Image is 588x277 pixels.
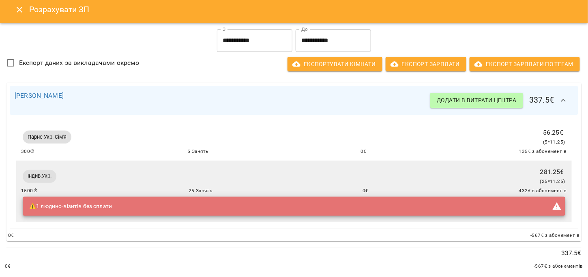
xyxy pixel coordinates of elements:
[534,262,584,271] span: -567 € з абонементів
[29,3,578,16] h6: Розрахувати ЗП
[23,133,71,141] span: Парне Укр. Сім'я
[519,148,567,156] span: 135 € з абонементів
[19,58,139,68] span: Експорт даних за викладачами окремо
[361,148,367,156] span: 0 €
[543,139,565,145] span: ( 5 * 11.25 )
[21,148,35,156] span: 300 ⏱
[23,172,56,180] span: Індив.Укр.
[187,148,208,156] span: 5 Занять
[15,92,64,99] a: [PERSON_NAME]
[540,167,565,177] p: 281.25 €
[294,59,376,69] span: Експортувати кімнати
[363,187,369,195] span: 0 €
[430,93,523,107] button: Додати в витрати центра
[437,95,516,105] span: Додати в витрати центра
[476,59,573,69] span: Експорт Зарплати по тегам
[386,57,466,71] button: Експорт Зарплати
[543,128,565,137] p: 56.25 €
[519,187,567,195] span: 432 € з абонементів
[29,199,112,214] div: ⚠️ 1 людино-візитів без сплати
[189,187,212,195] span: 25 Занять
[8,232,14,240] span: 0 €
[6,248,582,258] p: 337.5 €
[540,178,565,184] span: ( 25 * 11.25 )
[5,262,11,271] span: 0 €
[430,91,573,110] h6: 337.5 €
[470,57,580,71] button: Експорт Зарплати по тегам
[21,187,38,195] span: 1500 ⏱
[392,59,460,69] span: Експорт Зарплати
[531,232,580,240] span: -567 € з абонементів
[288,57,382,71] button: Експортувати кімнати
